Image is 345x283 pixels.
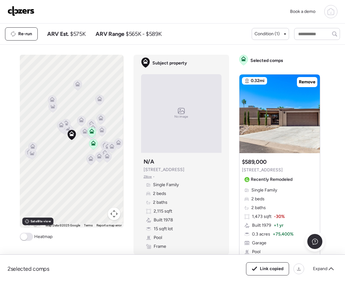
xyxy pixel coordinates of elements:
[252,231,270,237] span: 0.3 acres
[174,114,188,119] span: No image
[251,187,277,193] span: Single Family
[251,176,293,183] span: Recently Remodeled
[252,240,266,246] span: Garage
[126,30,162,38] span: $565K - $589K
[273,231,293,237] span: + 75,400%
[152,60,187,66] span: Subject property
[144,174,152,179] span: Zillow
[30,219,51,224] span: Satellite view
[252,249,260,255] span: Pool
[47,30,69,38] span: ARV Est.
[96,30,124,38] span: ARV Range
[313,266,327,272] span: Expand
[21,219,42,228] img: Google
[84,224,93,227] a: Terms (opens in new tab)
[154,217,173,223] span: Built 1978
[153,182,179,188] span: Single Family
[34,234,52,240] span: Heatmap
[153,191,166,197] span: 2 beds
[153,199,167,206] span: 2 baths
[21,219,42,228] a: Open this area in Google Maps (opens a new window)
[154,226,173,232] span: 15 sqft lot
[18,31,32,37] span: Re-run
[251,205,266,211] span: 2 baths
[252,222,271,229] span: Built 1979
[153,174,155,179] span: •
[242,158,267,166] h3: $589,000
[250,58,283,64] span: Selected comps
[299,79,315,85] span: Remove
[255,31,280,37] span: Condition (1)
[251,196,265,202] span: 2 beds
[46,224,80,227] span: Map Data ©2025 Google
[108,208,120,220] button: Map camera controls
[96,224,122,227] a: Report a map error
[144,158,154,165] h3: N/A
[260,266,283,272] span: Link copied
[154,208,172,214] span: 2,115 sqft
[274,222,283,229] span: + 1 yr
[274,214,285,220] span: -30%
[8,6,35,16] img: Logo
[290,9,315,14] span: Book a demo
[251,78,265,84] span: 0.32mi
[154,235,162,241] span: Pool
[242,167,283,173] span: [STREET_ADDRESS]
[252,214,271,220] span: 1,473 sqft
[70,30,85,38] span: $575K
[8,265,49,273] span: 2 selected comps
[144,167,184,173] span: [STREET_ADDRESS]
[154,243,166,250] span: Frame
